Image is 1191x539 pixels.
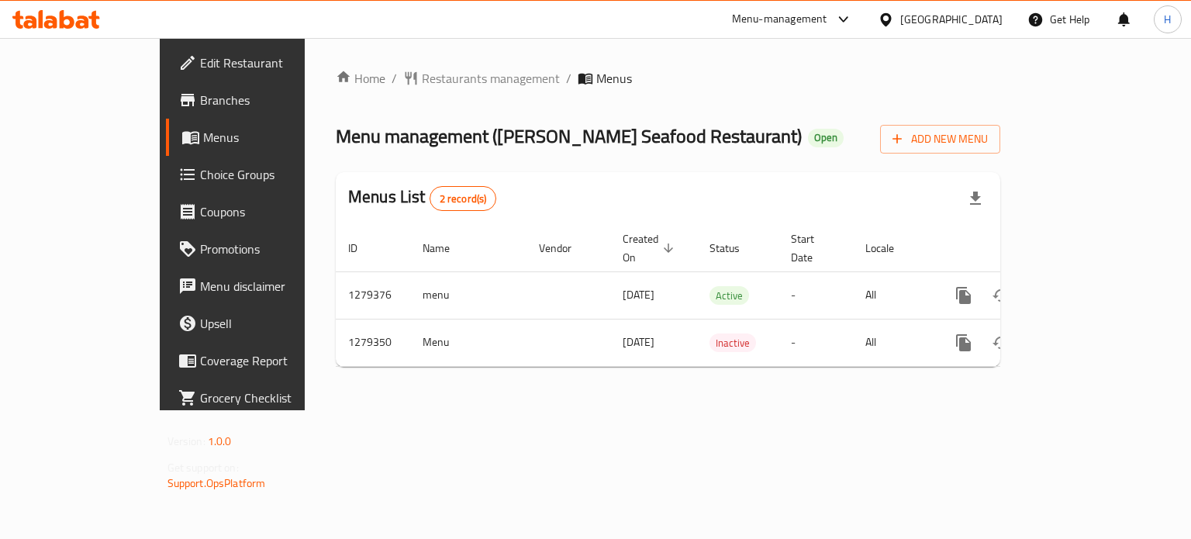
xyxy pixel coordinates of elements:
button: more [945,277,982,314]
span: Choice Groups [200,165,347,184]
span: Grocery Checklist [200,389,347,407]
span: Coverage Report [200,351,347,370]
a: Choice Groups [166,156,359,193]
a: Home [336,69,385,88]
div: [GEOGRAPHIC_DATA] [900,11,1003,28]
span: Active [709,287,749,305]
a: Upsell [166,305,359,342]
a: Menu disclaimer [166,268,359,305]
span: Start Date [791,230,834,267]
span: Coupons [200,202,347,221]
span: Add New Menu [892,130,988,149]
a: Support.OpsPlatform [167,473,266,493]
td: Menu [410,319,526,366]
span: Menus [203,128,347,147]
span: Menus [596,69,632,88]
a: Menus [166,119,359,156]
span: Upsell [200,314,347,333]
span: Get support on: [167,458,239,478]
div: Menu-management [732,10,827,29]
span: Created On [623,230,678,267]
td: menu [410,271,526,319]
th: Actions [933,225,1106,272]
a: Promotions [166,230,359,268]
td: - [778,271,853,319]
div: Export file [957,180,994,217]
td: 1279376 [336,271,410,319]
span: Inactive [709,334,756,352]
div: Total records count [430,186,497,211]
table: enhanced table [336,225,1106,367]
span: ID [348,239,378,257]
a: Coverage Report [166,342,359,379]
span: 2 record(s) [430,192,496,206]
button: Change Status [982,277,1020,314]
td: All [853,319,933,366]
span: Locale [865,239,914,257]
div: Inactive [709,333,756,352]
button: Change Status [982,324,1020,361]
span: Name [423,239,470,257]
button: more [945,324,982,361]
button: Add New Menu [880,125,1000,154]
span: Promotions [200,240,347,258]
div: Active [709,286,749,305]
nav: breadcrumb [336,69,1000,88]
span: [DATE] [623,285,654,305]
span: Menu disclaimer [200,277,347,295]
a: Coupons [166,193,359,230]
span: Restaurants management [422,69,560,88]
h2: Menus List [348,185,496,211]
td: - [778,319,853,366]
span: Open [808,131,844,144]
span: Branches [200,91,347,109]
li: / [566,69,571,88]
span: Vendor [539,239,592,257]
a: Grocery Checklist [166,379,359,416]
li: / [392,69,397,88]
span: [DATE] [623,332,654,352]
span: 1.0.0 [208,431,232,451]
div: Open [808,129,844,147]
a: Branches [166,81,359,119]
span: Menu management ( [PERSON_NAME] Seafood Restaurant ) [336,119,802,154]
span: Status [709,239,760,257]
td: All [853,271,933,319]
span: Edit Restaurant [200,54,347,72]
span: H [1164,11,1171,28]
td: 1279350 [336,319,410,366]
a: Restaurants management [403,69,560,88]
a: Edit Restaurant [166,44,359,81]
span: Version: [167,431,205,451]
